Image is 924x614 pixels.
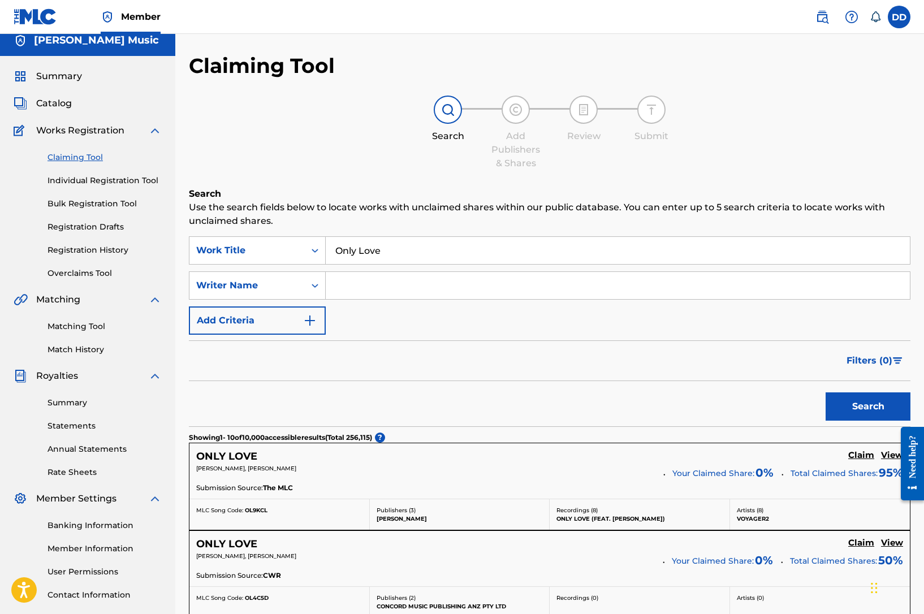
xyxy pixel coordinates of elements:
[790,556,877,566] span: Total Claimed Shares:
[811,6,834,28] a: Public Search
[48,543,162,555] a: Member Information
[14,369,27,383] img: Royalties
[189,201,910,228] p: Use the search fields below to locate works with unclaimed shares within our public database. You...
[48,397,162,409] a: Summary
[245,594,269,602] span: OL4C5D
[892,418,924,509] iframe: Resource Center
[556,594,723,602] p: Recordings ( 0 )
[196,507,243,514] span: MLC Song Code:
[48,589,162,601] a: Contact Information
[48,420,162,432] a: Statements
[196,570,263,581] span: Submission Source:
[48,466,162,478] a: Rate Sheets
[14,8,57,25] img: MLC Logo
[14,34,27,47] img: Accounts
[881,538,903,548] h5: View
[848,450,874,461] h5: Claim
[189,306,326,335] button: Add Criteria
[263,570,281,581] span: CWR
[36,492,116,505] span: Member Settings
[36,70,82,83] span: Summary
[196,594,243,602] span: MLC Song Code:
[48,321,162,332] a: Matching Tool
[737,514,904,523] p: VOYAGER2
[737,506,904,514] p: Artists ( 8 )
[893,357,903,364] img: filter
[871,571,878,605] div: Drag
[48,198,162,210] a: Bulk Registration Tool
[645,103,658,116] img: step indicator icon for Submit
[840,347,910,375] button: Filters (0)
[121,10,161,23] span: Member
[245,507,267,514] span: OL9KCL
[148,124,162,137] img: expand
[556,506,723,514] p: Recordings ( 8 )
[888,6,910,28] div: User Menu
[189,187,910,201] h6: Search
[48,244,162,256] a: Registration History
[48,267,162,279] a: Overclaims Tool
[672,555,754,567] span: Your Claimed Share:
[196,465,296,472] span: [PERSON_NAME], [PERSON_NAME]
[881,450,903,462] a: View
[577,103,590,116] img: step indicator icon for Review
[48,520,162,531] a: Banking Information
[555,129,612,143] div: Review
[14,97,27,110] img: Catalog
[14,124,28,137] img: Works Registration
[556,514,723,523] p: ONLY LOVE (FEAT. [PERSON_NAME])
[148,369,162,383] img: expand
[377,594,543,602] p: Publishers ( 2 )
[879,464,903,481] span: 95 %
[881,538,903,550] a: View
[441,103,455,116] img: step indicator icon for Search
[148,492,162,505] img: expand
[14,70,27,83] img: Summary
[36,369,78,383] span: Royalties
[870,11,881,23] div: Notifications
[840,6,863,28] div: Help
[196,552,296,560] span: [PERSON_NAME], [PERSON_NAME]
[377,602,543,611] p: CONCORD MUSIC PUBLISHING ANZ PTY LTD
[189,433,372,443] p: Showing 1 - 10 of 10,000 accessible results (Total 256,115 )
[196,538,257,551] h5: ONLY LOVE
[791,468,878,478] span: Total Claimed Shares:
[867,560,924,614] iframe: Chat Widget
[189,53,335,79] h2: Claiming Tool
[14,492,27,505] img: Member Settings
[101,10,114,24] img: Top Rightsholder
[881,450,903,461] h5: View
[377,506,543,514] p: Publishers ( 3 )
[14,70,82,83] a: SummarySummary
[815,10,829,24] img: search
[847,354,892,367] span: Filters ( 0 )
[377,514,543,523] p: [PERSON_NAME]
[36,124,124,137] span: Works Registration
[623,129,680,143] div: Submit
[375,433,385,443] span: ?
[755,552,773,569] span: 0 %
[14,97,72,110] a: CatalogCatalog
[263,483,293,493] span: The MLC
[303,314,317,327] img: 9d2ae6d4665cec9f34b9.svg
[14,293,28,306] img: Matching
[48,152,162,163] a: Claiming Tool
[845,10,858,24] img: help
[826,392,910,421] button: Search
[196,450,257,463] h5: ONLY LOVE
[196,279,298,292] div: Writer Name
[878,552,903,569] span: 50 %
[196,244,298,257] div: Work Title
[189,236,910,426] form: Search Form
[509,103,523,116] img: step indicator icon for Add Publishers & Shares
[36,97,72,110] span: Catalog
[48,344,162,356] a: Match History
[48,175,162,187] a: Individual Registration Tool
[48,566,162,578] a: User Permissions
[672,468,754,479] span: Your Claimed Share:
[848,538,874,548] h5: Claim
[755,464,774,481] span: 0 %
